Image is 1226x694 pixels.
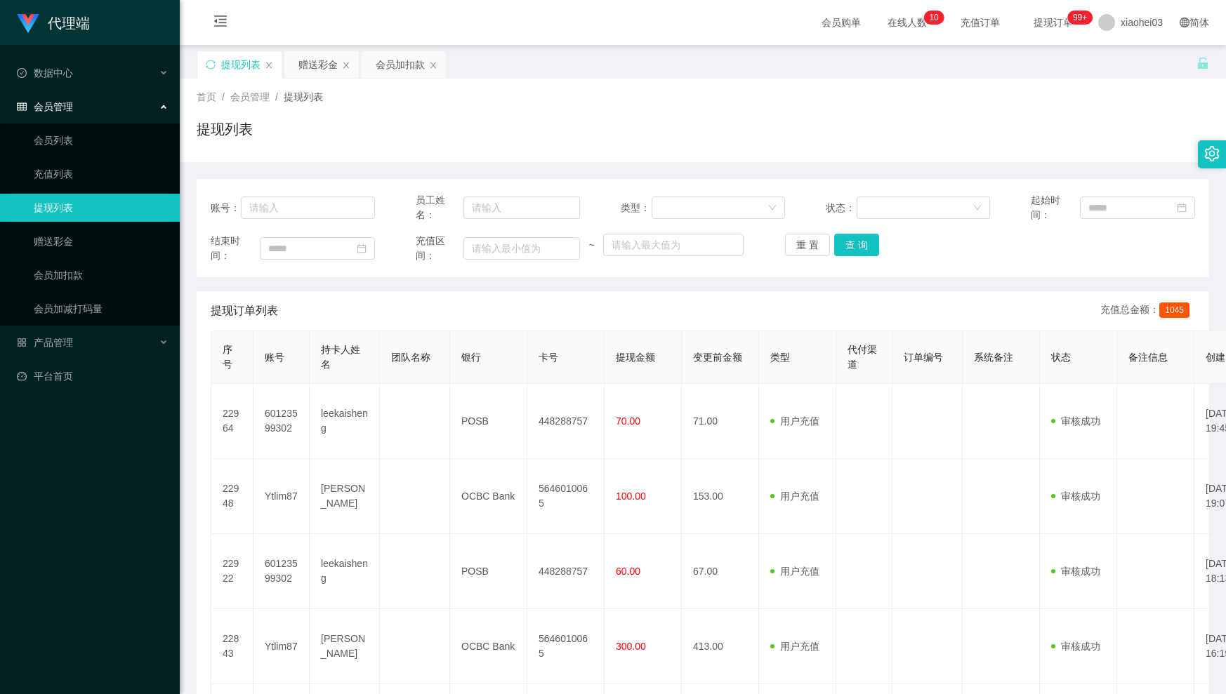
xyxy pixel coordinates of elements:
[450,534,527,609] td: POSB
[230,91,270,102] span: 会员管理
[416,193,463,222] span: 员工姓名：
[1031,193,1080,222] span: 起始时间：
[357,243,367,253] i: 图标: calendar
[974,352,1013,363] span: 系统备注
[197,1,244,46] i: 图标: menu-fold
[929,11,934,25] p: 1
[48,1,90,46] h1: 代理端
[17,362,169,390] a: 图标: dashboard平台首页
[693,352,742,363] span: 变更前金额
[881,18,934,27] span: 在线人数
[923,11,944,25] sup: 10
[539,352,558,363] span: 卡号
[211,234,260,263] span: 结束时间：
[17,68,27,78] i: 图标: check-circle-o
[211,459,253,534] td: 22948
[1051,491,1100,502] span: 审核成功
[834,234,879,256] button: 查 询
[450,609,527,684] td: OCBC Bank
[682,609,759,684] td: 413.00
[284,91,323,102] span: 提现列表
[1180,18,1189,27] i: 图标: global
[211,201,241,215] span: 账号：
[391,352,430,363] span: 团队名称
[527,609,605,684] td: 5646010065
[376,51,425,78] div: 会员加扣款
[342,61,350,69] i: 图标: close
[461,352,481,363] span: 银行
[616,566,640,577] span: 60.00
[621,201,652,215] span: 类型：
[770,415,819,427] span: 用户充值
[770,641,819,652] span: 用户充值
[17,337,73,348] span: 产品管理
[1159,302,1189,318] span: 1045
[265,61,273,69] i: 图标: close
[1100,302,1195,319] div: 充值总金额：
[1128,352,1168,363] span: 备注信息
[34,295,169,323] a: 会员加减打码量
[1051,352,1071,363] span: 状态
[34,227,169,255] a: 赠送彩金
[253,459,310,534] td: Ytlim87
[17,17,90,28] a: 代理端
[934,11,939,25] p: 0
[34,261,169,289] a: 会员加扣款
[429,61,437,69] i: 图标: close
[17,101,73,112] span: 会员管理
[197,119,253,140] h1: 提现列表
[1051,641,1100,652] span: 审核成功
[1204,146,1220,161] i: 图标: setting
[1027,18,1080,27] span: 提现订单
[275,91,278,102] span: /
[682,384,759,459] td: 71.00
[527,459,605,534] td: 5646010065
[34,160,169,188] a: 充值列表
[222,91,225,102] span: /
[616,491,646,502] span: 100.00
[603,234,744,256] input: 请输入最大值为
[1067,11,1093,25] sup: 1180
[450,384,527,459] td: POSB
[211,384,253,459] td: 22964
[253,534,310,609] td: 60123599302
[527,384,605,459] td: 448288757
[463,196,580,219] input: 请输入
[253,609,310,684] td: Ytlim87
[954,18,1007,27] span: 充值订单
[17,338,27,347] i: 图标: appstore-o
[223,344,232,370] span: 序号
[221,51,261,78] div: 提现列表
[34,194,169,222] a: 提现列表
[1197,57,1209,69] i: 图标: unlock
[416,234,463,263] span: 充值区间：
[616,641,646,652] span: 300.00
[298,51,338,78] div: 赠送彩金
[463,237,580,260] input: 请输入最小值为
[770,566,819,577] span: 用户充值
[310,609,380,684] td: [PERSON_NAME]
[206,60,216,69] i: 图标: sync
[211,609,253,684] td: 22843
[973,203,982,213] i: 图标: down
[904,352,943,363] span: 订单编号
[770,491,819,502] span: 用户充值
[1051,566,1100,577] span: 审核成功
[241,196,375,219] input: 请输入
[265,352,284,363] span: 账号
[682,459,759,534] td: 153.00
[848,344,877,370] span: 代付渠道
[580,238,604,253] span: ~
[527,534,605,609] td: 448288757
[253,384,310,459] td: 60123599302
[34,126,169,154] a: 会员列表
[770,352,790,363] span: 类型
[826,201,857,215] span: 状态：
[211,534,253,609] td: 22922
[310,459,380,534] td: [PERSON_NAME]
[1177,203,1187,213] i: 图标: calendar
[1051,415,1100,427] span: 审核成功
[310,384,380,459] td: leekaisheng
[17,102,27,112] i: 图标: table
[616,352,655,363] span: 提现金额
